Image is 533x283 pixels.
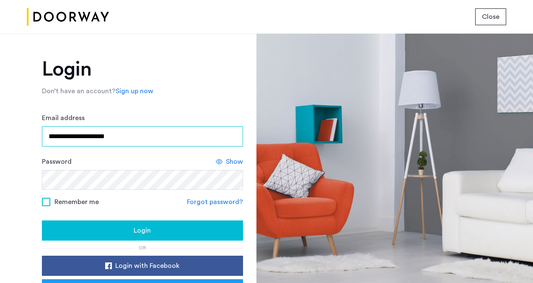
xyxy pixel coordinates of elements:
[134,225,151,236] span: Login
[42,256,243,276] button: button
[42,157,72,167] label: Password
[116,86,153,96] a: Sign up now
[139,245,146,250] span: or
[42,220,243,241] button: button
[42,59,243,79] h1: Login
[187,197,243,207] a: Forgot password?
[42,113,85,123] label: Email address
[42,88,116,94] span: Don’t have an account?
[27,1,109,33] img: logo
[54,197,99,207] span: Remember me
[115,261,179,271] span: Login with Facebook
[475,8,506,25] button: button
[482,12,499,22] span: Close
[226,157,243,167] span: Show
